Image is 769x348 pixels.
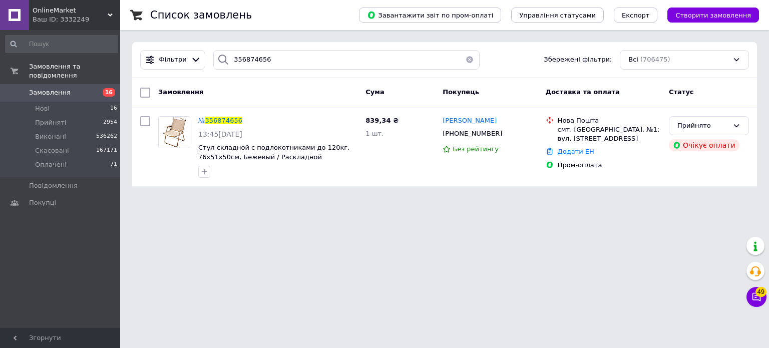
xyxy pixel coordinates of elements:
span: Покупець [443,88,479,96]
div: Прийнято [677,121,728,131]
span: Замовлення [29,88,71,97]
span: Управління статусами [519,12,596,19]
div: Нова Пошта [558,116,661,125]
a: Створити замовлення [657,11,759,19]
span: № [198,117,205,124]
h1: Список замовлень [150,9,252,21]
div: Ваш ID: 3332249 [33,15,120,24]
span: 49 [755,286,766,296]
button: Створити замовлення [667,8,759,23]
span: 16 [103,88,115,97]
span: [PHONE_NUMBER] [443,130,502,137]
button: Експорт [614,8,658,23]
span: Доставка та оплата [546,88,620,96]
button: Чат з покупцем49 [746,287,766,307]
span: 71 [110,160,117,169]
span: 839,34 ₴ [365,117,399,124]
span: Фільтри [159,55,187,65]
div: Пром-оплата [558,161,661,170]
span: Замовлення [158,88,203,96]
span: Всі [628,55,638,65]
img: Фото товару [159,117,190,148]
span: Створити замовлення [675,12,751,19]
span: Покупці [29,198,56,207]
span: Завантажити звіт по пром-оплаті [367,11,493,20]
a: №356874656 [198,117,242,124]
span: Без рейтингу [453,145,499,153]
span: Повідомлення [29,181,78,190]
span: Збережені фільтри: [544,55,612,65]
span: Скасовані [35,146,69,155]
div: Очікує оплати [669,139,739,151]
span: Cума [365,88,384,96]
input: Пошук за номером замовлення, ПІБ покупця, номером телефону, Email, номером накладної [213,50,480,70]
span: (706475) [640,56,670,63]
div: смт. [GEOGRAPHIC_DATA], №1: вул. [STREET_ADDRESS] [558,125,661,143]
a: Стул складной с подлокотниками до 120кг, 76x51x50см, Бежевый / Раскладной туристический стул / [G... [198,144,349,170]
span: 167171 [96,146,117,155]
span: Виконані [35,132,66,141]
span: OnlineMarket [33,6,108,15]
span: Нові [35,104,50,113]
a: Фото товару [158,116,190,148]
span: 356874656 [205,117,242,124]
span: Статус [669,88,694,96]
button: Завантажити звіт по пром-оплаті [359,8,501,23]
span: 536262 [96,132,117,141]
span: 1 шт. [365,130,383,137]
span: 2954 [103,118,117,127]
input: Пошук [5,35,118,53]
span: Замовлення та повідомлення [29,62,120,80]
button: Очистить [460,50,480,70]
span: Прийняті [35,118,66,127]
span: [PERSON_NAME] [443,117,497,124]
a: [PERSON_NAME] [443,116,497,126]
span: 16 [110,104,117,113]
span: 13:45[DATE] [198,130,242,138]
span: Експорт [622,12,650,19]
button: Управління статусами [511,8,604,23]
span: Оплачені [35,160,67,169]
a: Додати ЕН [558,148,594,155]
